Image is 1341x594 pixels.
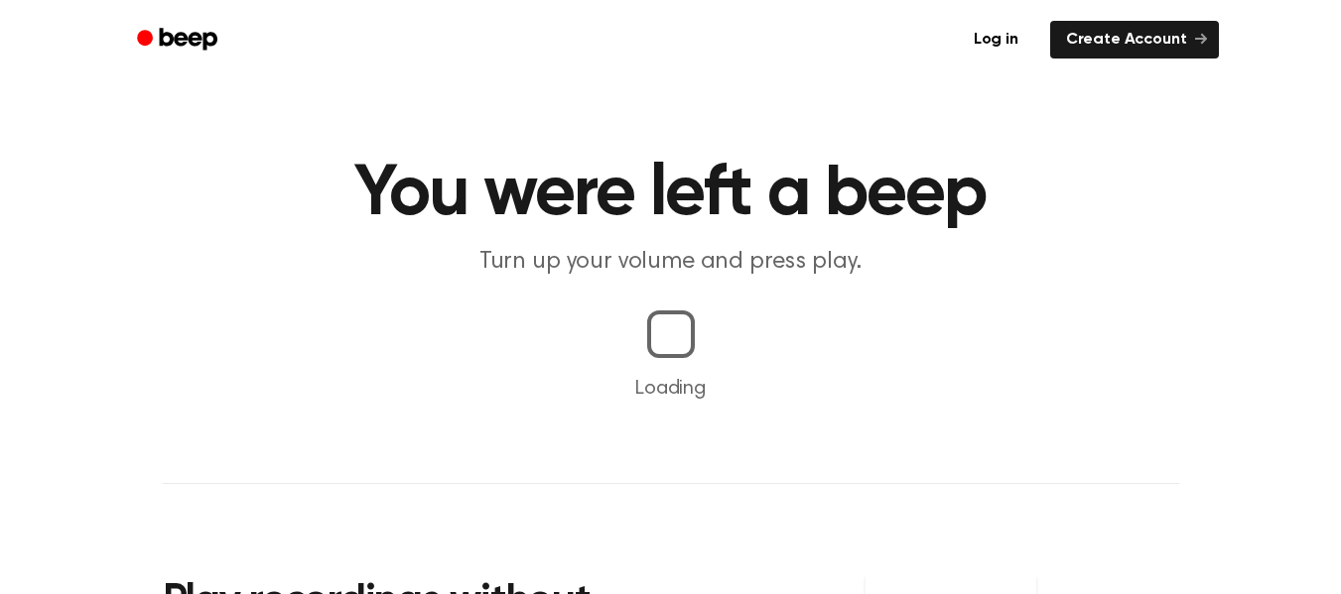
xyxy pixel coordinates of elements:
[24,374,1317,404] p: Loading
[123,21,235,59] a: Beep
[163,159,1179,230] h1: You were left a beep
[954,17,1038,62] a: Log in
[1050,21,1219,59] a: Create Account
[290,246,1052,279] p: Turn up your volume and press play.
